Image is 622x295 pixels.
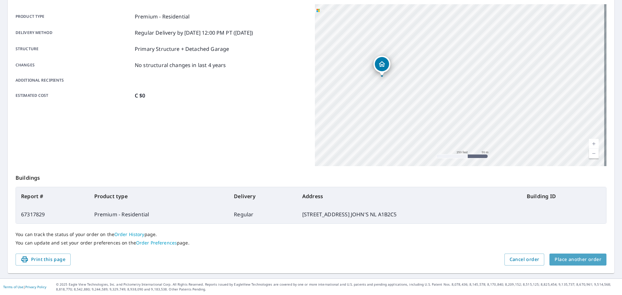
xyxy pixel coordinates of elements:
[16,254,71,266] button: Print this page
[589,149,599,158] a: Current Level 17, Zoom Out
[3,285,23,289] a: Terms of Use
[89,205,229,223] td: Premium - Residential
[21,255,65,264] span: Print this page
[555,255,601,264] span: Place another order
[16,61,132,69] p: Changes
[549,254,606,266] button: Place another order
[114,231,144,237] a: Order History
[297,187,522,205] th: Address
[374,56,390,76] div: Dropped pin, building 1, Residential property, 71A LARKHALL ST ST. JOHN'S NL A1B2C5
[16,29,132,37] p: Delivery method
[229,187,297,205] th: Delivery
[16,77,132,83] p: Additional recipients
[136,240,177,246] a: Order Preferences
[16,166,606,187] p: Buildings
[135,29,253,37] p: Regular Delivery by [DATE] 12:00 PM PT ([DATE])
[229,205,297,223] td: Regular
[25,285,46,289] a: Privacy Policy
[16,205,89,223] td: 67317829
[16,232,606,237] p: You can track the status of your order on the page.
[89,187,229,205] th: Product type
[135,13,190,20] p: Premium - Residential
[16,92,132,99] p: Estimated cost
[297,205,522,223] td: [STREET_ADDRESS] JOHN'S NL A1B2C5
[522,187,606,205] th: Building ID
[135,92,145,99] p: C $0
[504,254,545,266] button: Cancel order
[16,13,132,20] p: Product type
[16,240,606,246] p: You can update and set your order preferences on the page.
[589,139,599,149] a: Current Level 17, Zoom In
[3,285,46,289] p: |
[16,45,132,53] p: Structure
[135,61,226,69] p: No structural changes in last 4 years
[510,255,539,264] span: Cancel order
[135,45,229,53] p: Primary Structure + Detached Garage
[56,282,619,292] p: © 2025 Eagle View Technologies, Inc. and Pictometry International Corp. All Rights Reserved. Repo...
[16,187,89,205] th: Report #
